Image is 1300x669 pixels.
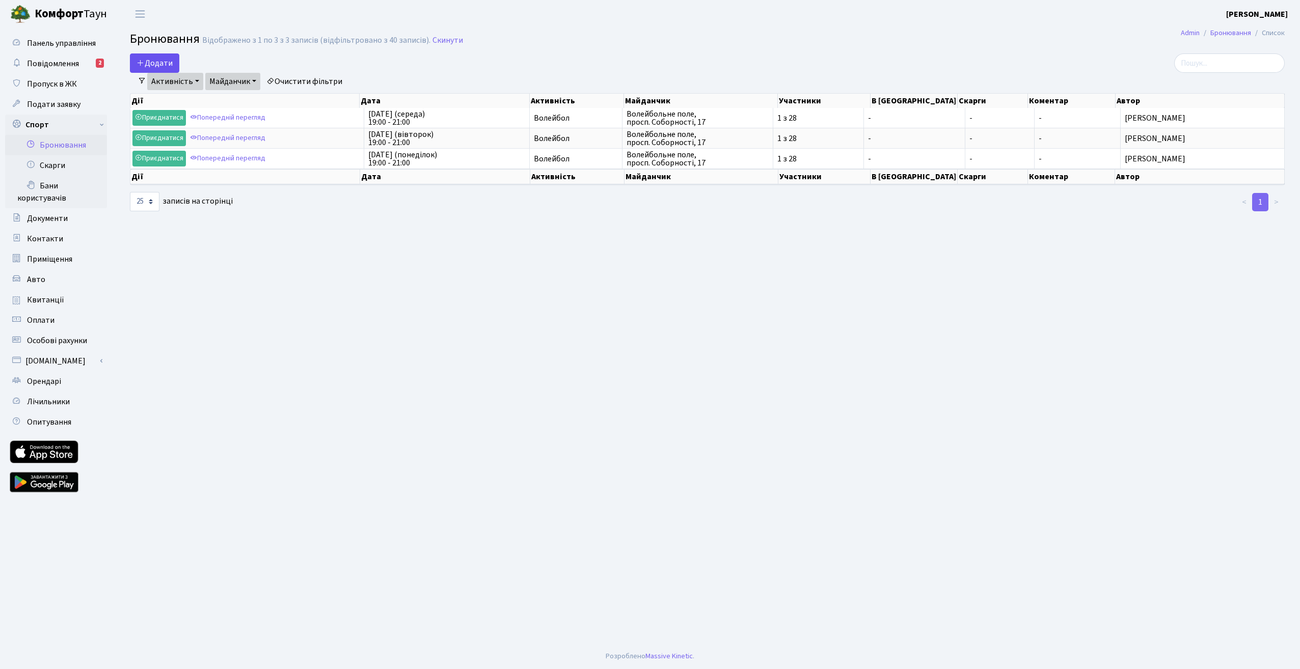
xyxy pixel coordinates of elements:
[1181,27,1200,38] a: Admin
[1166,22,1300,44] nav: breadcrumb
[27,58,79,69] span: Повідомлення
[5,371,107,392] a: Орендарі
[27,38,96,49] span: Панель управління
[130,94,360,108] th: Дії
[1039,153,1042,164] span: -
[432,36,463,45] a: Скинути
[5,351,107,371] a: [DOMAIN_NAME]
[1251,27,1285,39] li: Список
[868,114,961,122] span: -
[132,110,186,126] a: Приєднатися
[27,315,55,326] span: Оплати
[5,310,107,330] a: Оплати
[360,94,530,108] th: Дата
[5,290,107,310] a: Квитанції
[530,94,625,108] th: Активність
[1028,169,1115,184] th: Коментар
[958,169,1028,184] th: Скарги
[1226,9,1288,20] b: [PERSON_NAME]
[534,134,618,143] span: Волейбол
[202,36,430,45] div: Відображено з 1 по 3 з 3 записів (відфільтровано з 40 записів).
[27,233,63,244] span: Контакти
[1116,94,1285,108] th: Автор
[1252,193,1268,211] a: 1
[27,274,45,285] span: Авто
[35,6,84,22] b: Комфорт
[187,151,268,166] a: Попередній перегляд
[1039,133,1042,144] span: -
[778,169,871,184] th: Участники
[530,169,625,184] th: Активність
[1174,53,1285,73] input: Пошук...
[778,94,870,108] th: Участники
[534,114,618,122] span: Волейбол
[130,192,159,211] select: записів на сторінці
[627,130,769,147] span: Волейбольне поле, просп. Соборності, 17
[130,169,360,184] th: Дії
[868,155,961,163] span: -
[5,176,107,208] a: Бани користувачів
[969,155,1030,163] span: -
[27,335,87,346] span: Особові рахунки
[27,376,61,387] span: Орендарі
[27,78,77,90] span: Пропуск в ЖК
[130,30,200,48] span: Бронювання
[130,192,233,211] label: записів на сторінці
[868,134,961,143] span: -
[132,130,186,146] a: Приєднатися
[871,169,958,184] th: В [GEOGRAPHIC_DATA]
[871,94,958,108] th: В [GEOGRAPHIC_DATA]
[5,115,107,135] a: Спорт
[132,151,186,166] a: Приєднатися
[27,416,71,428] span: Опитування
[5,412,107,432] a: Опитування
[27,99,80,110] span: Подати заявку
[606,651,694,662] div: Розроблено .
[147,73,203,90] a: Активність
[205,73,260,90] a: Майданчик
[5,74,107,94] a: Пропуск в ЖК
[627,110,769,126] span: Волейбольне поле, просп. Соборності, 17
[5,33,107,53] a: Панель управління
[5,135,107,155] a: Бронювання
[368,110,525,126] span: [DATE] (середа) 19:00 - 21:00
[1226,8,1288,20] a: [PERSON_NAME]
[625,169,778,184] th: Майданчик
[5,392,107,412] a: Лічильники
[360,169,530,184] th: Дата
[624,94,778,108] th: Майданчик
[27,294,64,305] span: Квитанції
[958,94,1028,108] th: Скарги
[5,53,107,74] a: Повідомлення2
[1028,94,1116,108] th: Коментар
[368,130,525,147] span: [DATE] (вівторок) 19:00 - 21:00
[627,151,769,167] span: Волейбольне поле, просп. Соборності, 17
[130,53,179,73] button: Додати
[1125,114,1280,122] span: [PERSON_NAME]
[187,130,268,146] a: Попередній перегляд
[5,229,107,249] a: Контакти
[5,249,107,269] a: Приміщення
[96,59,104,68] div: 2
[187,110,268,126] a: Попередній перегляд
[10,4,31,24] img: logo.png
[27,254,72,265] span: Приміщення
[1125,134,1280,143] span: [PERSON_NAME]
[1125,155,1280,163] span: [PERSON_NAME]
[27,213,68,224] span: Документи
[777,114,859,122] span: 1 з 28
[5,94,107,115] a: Подати заявку
[35,6,107,23] span: Таун
[1210,27,1251,38] a: Бронювання
[368,151,525,167] span: [DATE] (понеділок) 19:00 - 21:00
[777,134,859,143] span: 1 з 28
[5,330,107,351] a: Особові рахунки
[1115,169,1285,184] th: Автор
[1039,113,1042,124] span: -
[969,114,1030,122] span: -
[969,134,1030,143] span: -
[5,208,107,229] a: Документи
[534,155,618,163] span: Волейбол
[127,6,153,22] button: Переключити навігацію
[27,396,70,407] span: Лічильники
